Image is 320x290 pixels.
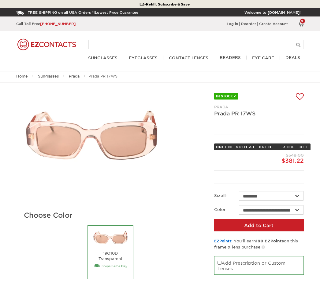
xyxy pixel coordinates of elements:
[16,38,77,52] img: EzContacts
[252,56,274,60] a: Eye Care
[140,2,190,6] strong: EZ-Refill: Subscribe & Save
[82,74,117,79] li: Prada PR 17WS
[94,263,127,268] span: Ships Same Day
[214,111,304,116] h2: Prada PR 17WS
[214,238,298,250] span: You’ll earn on this frame & lens purchase
[38,74,59,78] a: Sunglasses
[12,21,110,26] div: Call Toll Free
[88,56,117,60] a: SUNGLASSES
[265,238,284,243] span: EZPoints
[214,193,226,198] span: Size
[281,157,304,164] span: $381.22
[28,10,94,14] a: FREE SHIPPING on all USA Orders *
[40,21,76,26] a: [PHONE_NUMBER]
[97,251,124,273] variant: 19Q10D Transparent Peach / Light Brown Lens
[259,21,288,26] a: Create Account
[220,56,241,60] a: Readers
[214,143,311,150] span: ONLINE SPECIAL PRICE - 30% OFF
[214,238,233,243] a: EZPoints:
[214,219,304,232] a: Add to Cart
[214,105,304,109] h5: Prada
[286,152,304,158] strike: $548.00
[16,74,28,78] a: Home
[218,261,221,265] input: Add Prescription or Custom Lenses
[241,21,256,26] a: Reorder
[298,22,304,27] img: View Your Cart
[87,225,133,279] div: 19Q10D Transparent Peach / Light Brown Lens
[129,56,158,60] a: EYEGLASSES
[92,229,129,246] img: Prada PR 17WS style-color 19Q10D Transparent Peach / Light Brown Lens
[24,212,154,219] span: Choose Color
[95,10,138,14] a: Lowest Price Guarantee
[214,93,238,100] span: Order this frame before 3:00 PM EST and select "Next Day" shipping at checkout to receive your it...
[69,74,80,78] a: Prada
[12,10,210,15] div: |
[223,21,292,26] div: | |
[241,10,304,15] div: Welcome to [DOMAIN_NAME]!
[169,56,208,60] a: CONTACT LENSES
[301,20,304,23] span: 0
[256,238,263,243] span: 190
[298,21,304,26] a: View Your Cart 0
[285,56,300,60] a: Deals
[214,207,226,212] span: Color
[214,256,303,274] label: Add Prescription or Custom Lenses
[227,21,238,26] a: Log in
[16,102,167,169] img: Prada PR 17WS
